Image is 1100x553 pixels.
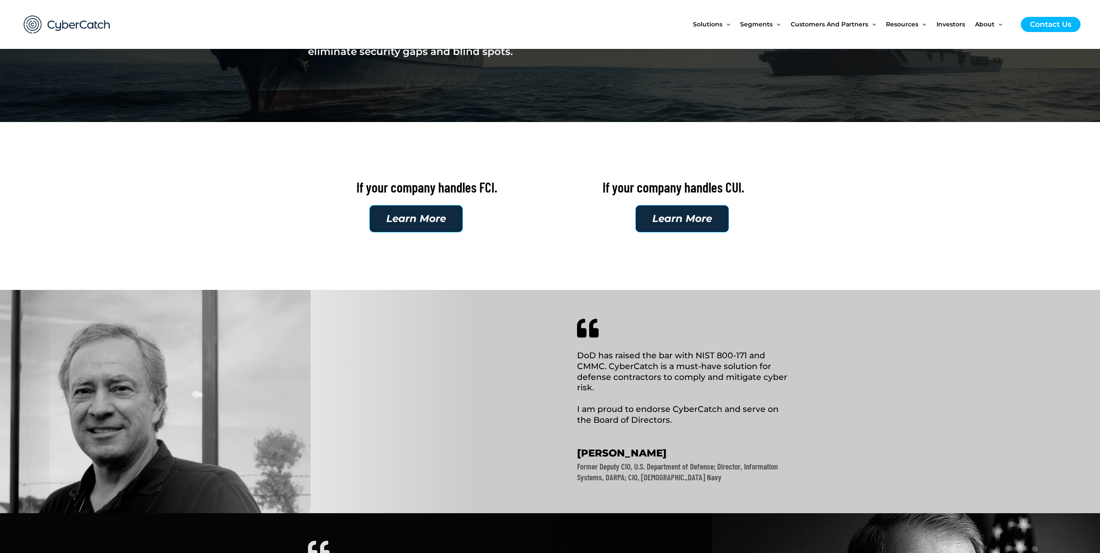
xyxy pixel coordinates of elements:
[740,6,773,42] span: Segments
[577,461,790,482] h2: Former Deputy CIO, U.S. Department of Defense; Director, Information Systems, DARPA; CIO, [DEMOGR...
[555,178,792,196] h2: If your company handles CUI.
[886,6,918,42] span: Resources
[936,6,965,42] span: Investors
[994,6,1002,42] span: Menu Toggle
[635,205,729,232] a: Learn More
[791,6,868,42] span: Customers and Partners
[936,6,975,42] a: Investors
[308,178,546,196] h2: If your company handles FCI.
[1021,17,1081,32] a: Contact Us
[722,6,730,42] span: Menu Toggle
[15,6,119,42] img: CyberCatch
[386,214,446,224] span: Learn More
[918,6,926,42] span: Menu Toggle
[693,6,722,42] span: Solutions
[577,447,790,460] h2: [PERSON_NAME]
[868,6,876,42] span: Menu Toggle
[577,350,790,425] h2: DoD has raised the bar with NIST 800-171 and CMMC. CyberCatch is a must-have solution for defense...
[369,205,463,232] a: Learn More
[975,6,994,42] span: About
[773,6,780,42] span: Menu Toggle
[652,214,712,224] span: Learn More
[693,6,1012,42] nav: Site Navigation: New Main Menu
